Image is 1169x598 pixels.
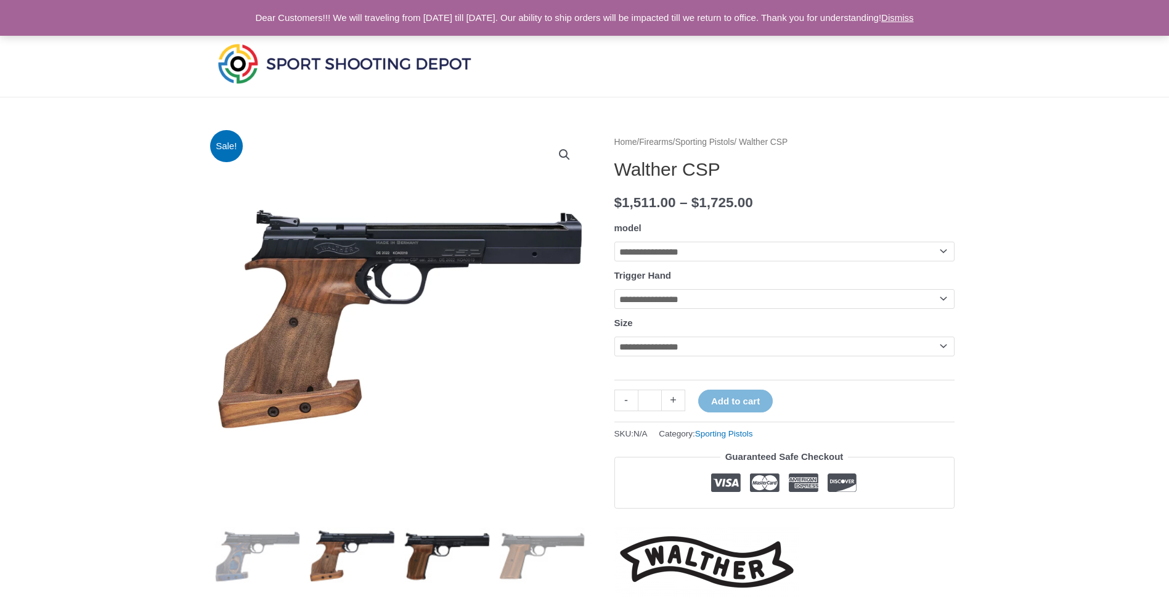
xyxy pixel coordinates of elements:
span: $ [691,195,699,210]
a: - [614,390,638,411]
label: model [614,223,642,233]
h1: Walther CSP [614,158,955,181]
span: SKU: [614,426,648,441]
a: Firearms [639,137,672,147]
span: Category: [659,426,752,441]
span: Sale! [210,130,243,163]
span: $ [614,195,622,210]
label: Size [614,317,633,328]
span: – [680,195,688,210]
label: Trigger Hand [614,270,672,281]
a: Dismiss [881,12,914,23]
a: Sporting Pistols [675,137,734,147]
a: + [662,390,685,411]
a: Sporting Pistols [695,429,753,438]
span: N/A [633,429,648,438]
img: Sport Shooting Depot [215,41,474,86]
bdi: 1,725.00 [691,195,753,210]
bdi: 1,511.00 [614,195,676,210]
legend: Guaranteed Safe Checkout [720,448,849,465]
nav: Breadcrumb [614,134,955,150]
input: Product quantity [638,390,662,411]
button: Add to cart [698,390,773,412]
a: View full-screen image gallery [553,144,576,166]
a: Walther [614,527,799,597]
a: Home [614,137,637,147]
